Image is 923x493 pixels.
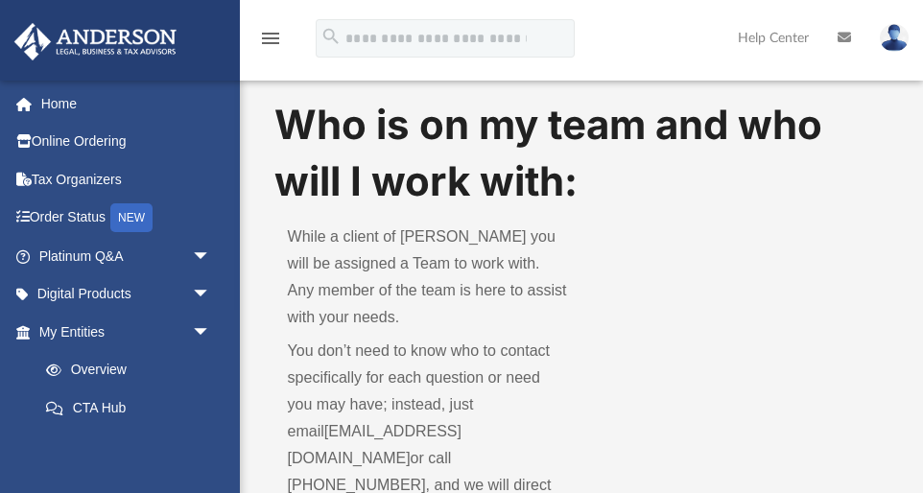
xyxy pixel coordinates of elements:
[320,26,342,47] i: search
[259,36,282,50] a: menu
[192,313,230,352] span: arrow_drop_down
[274,97,889,210] h1: Who is on my team and who will I work with:
[13,275,240,314] a: Digital Productsarrow_drop_down
[9,23,182,60] img: Anderson Advisors Platinum Portal
[110,203,153,232] div: NEW
[27,388,240,427] a: CTA Hub
[259,27,282,50] i: menu
[27,351,240,389] a: Overview
[13,237,240,275] a: Platinum Q&Aarrow_drop_down
[192,275,230,315] span: arrow_drop_down
[192,237,230,276] span: arrow_drop_down
[288,223,568,331] p: While a client of [PERSON_NAME] you will be assigned a Team to work with. Any member of the team ...
[13,199,240,238] a: Order StatusNEW
[880,24,909,52] img: User Pic
[288,423,461,466] a: [EMAIL_ADDRESS][DOMAIN_NAME]
[27,427,240,465] a: Entity Change Request
[13,84,240,123] a: Home
[13,160,240,199] a: Tax Organizers
[13,123,240,161] a: Online Ordering
[13,313,240,351] a: My Entitiesarrow_drop_down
